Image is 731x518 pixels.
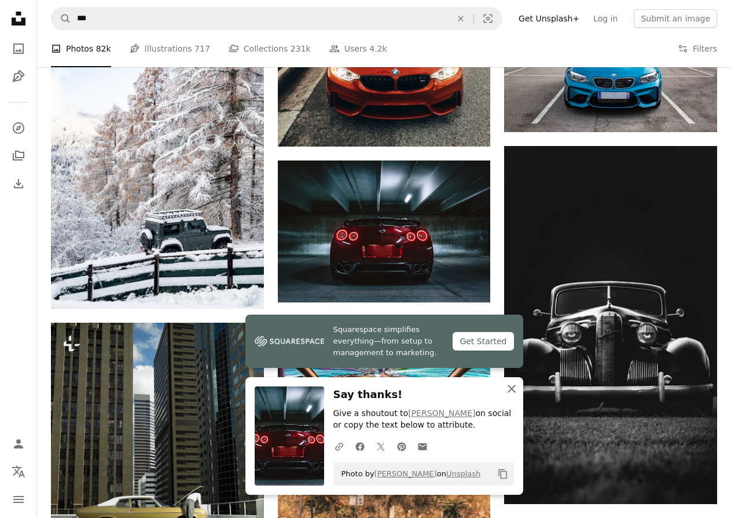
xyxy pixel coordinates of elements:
span: 717 [194,42,210,55]
img: greyscale photo of classic vehicle on ground [504,146,717,504]
a: Illustrations 717 [130,30,210,67]
a: Explore [7,116,30,140]
span: Photo by on [336,465,481,483]
a: Squarespace simplifies everything—from setup to management to marketing.Get Started [245,315,523,368]
a: a jeep is parked in the snow near a fence [51,144,264,154]
a: Share on Facebook [350,435,370,458]
a: Share on Twitter [370,435,391,458]
a: Illustrations [7,65,30,88]
button: Clear [448,8,473,30]
a: Users 4.2k [329,30,387,67]
img: file-1747939142011-51e5cc87e3c9 [255,333,324,350]
button: Filters [678,30,717,67]
a: Share over email [412,435,433,458]
a: Unsplash [446,469,480,478]
div: Get Started [453,332,513,351]
button: Visual search [474,8,502,30]
img: red sports car on concrete flooring [278,160,491,302]
a: Photos [7,37,30,60]
a: Collections 231k [229,30,311,67]
a: [PERSON_NAME] [374,469,437,478]
a: [PERSON_NAME] [408,408,475,418]
a: Share on Pinterest [391,435,412,458]
a: Home — Unsplash [7,7,30,32]
a: Log in / Sign up [7,432,30,455]
button: Search Unsplash [52,8,71,30]
a: greyscale photo of classic vehicle on ground [504,319,717,330]
button: Menu [7,488,30,511]
span: 4.2k [369,42,387,55]
span: Squarespace simplifies everything—from setup to management to marketing. [333,324,444,359]
a: Collections [7,144,30,167]
button: Copy to clipboard [493,464,513,484]
h3: Say thanks! [333,386,514,403]
span: 231k [291,42,311,55]
button: Submit an image [634,9,717,28]
a: Download History [7,172,30,195]
p: Give a shoutout to on social or copy the text below to attribute. [333,408,514,431]
a: Get Unsplash+ [512,9,586,28]
button: Language [7,460,30,483]
form: Find visuals sitewide [51,7,502,30]
a: a man standing next to a yellow car in a parking lot [51,459,264,470]
a: red sports car on concrete flooring [278,226,491,236]
a: Log in [586,9,625,28]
